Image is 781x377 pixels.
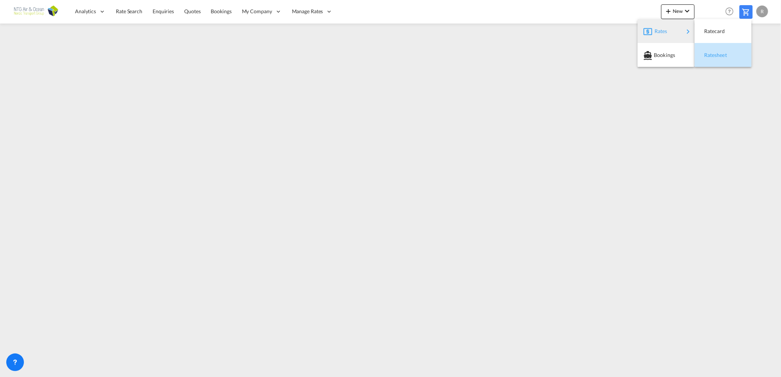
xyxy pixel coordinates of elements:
div: Ratesheet [700,46,746,64]
span: Ratecard [704,24,712,39]
button: Bookings [638,43,695,67]
span: Bookings [654,48,662,62]
span: Rates [655,24,663,39]
span: Ratesheet [704,48,712,62]
div: Ratecard [700,22,746,40]
div: Bookings [643,46,689,64]
md-icon: icon-chevron-right [684,27,693,36]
